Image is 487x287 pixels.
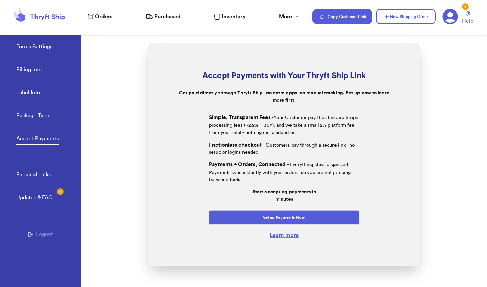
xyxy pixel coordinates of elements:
[209,142,266,147] span: Frictionless checkout –
[270,232,299,238] a: Learn more
[16,194,53,202] div: Updates & FAQ
[462,11,473,25] a: Help
[88,13,112,21] a: Orders
[16,112,49,121] a: Package Type
[209,141,360,156] p: Customers pay through a secure link - no setup or logins needed.
[209,115,274,120] span: Simple, Transparent Fees -
[16,66,42,75] a: Billing Info
[462,3,469,10] div: 6
[209,161,360,183] p: Everything stays organized. Payments sync instantly with your orders, so you are not jumping betw...
[462,17,473,25] span: Help
[16,171,51,180] a: Personal Links
[442,9,458,24] a: 6
[209,114,360,136] p: Your Customer pay the standard Stripe processing fees (~2.9% + 30¢). and we take a small 2% platf...
[165,89,403,104] p: Get paid directly through Thryft Ship - no extra apps, no manual tracking. Set up now to learn mo...
[154,13,181,21] span: Purchased
[312,9,372,24] button: Copy Customer Link
[16,135,59,145] a: Accept Payments
[28,230,53,238] button: Logout
[279,13,300,21] div: More
[146,13,181,21] a: Purchased
[214,13,246,21] a: Inventory
[222,13,246,21] span: Inventory
[209,210,360,225] button: Setup Payments Now
[209,188,360,203] div: Start accepting payments in minutes
[376,9,436,24] button: New Shipping Order
[16,194,53,203] a: Updates & FAQ6
[16,89,40,98] a: Label Info
[95,13,112,21] span: Orders
[57,188,64,195] div: 6
[16,43,52,52] a: Forms Settings
[165,70,403,82] h2: Accept Payments with Your Thryft Ship Link
[209,162,290,167] span: Payments + Orders, Connected –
